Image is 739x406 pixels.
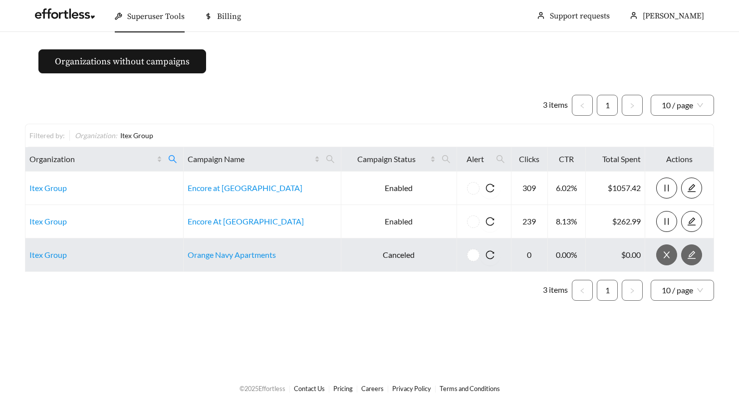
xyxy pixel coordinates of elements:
[127,11,185,21] span: Superuser Tools
[579,288,585,294] span: left
[480,250,500,259] span: reload
[217,11,241,21] span: Billing
[341,238,457,272] td: Canceled
[188,153,313,165] span: Campaign Name
[326,155,335,164] span: search
[550,11,610,21] a: Support requests
[442,155,451,164] span: search
[480,178,500,199] button: reload
[29,250,67,259] a: Itex Group
[511,172,548,205] td: 309
[651,95,714,116] div: Page Size
[188,216,304,226] a: Encore At [GEOGRAPHIC_DATA]
[597,95,618,116] li: 1
[480,184,500,193] span: reload
[662,95,703,115] span: 10 / page
[341,172,457,205] td: Enabled
[643,11,704,21] span: [PERSON_NAME]
[29,130,69,141] div: Filtered by:
[543,95,568,116] li: 3 items
[645,147,714,172] th: Actions
[188,183,302,193] a: Encore at [GEOGRAPHIC_DATA]
[572,280,593,301] li: Previous Page
[29,216,67,226] a: Itex Group
[511,147,548,172] th: Clicks
[681,244,702,265] button: edit
[622,95,643,116] button: right
[438,151,455,167] span: search
[392,385,431,393] a: Privacy Policy
[622,280,643,301] li: Next Page
[294,385,325,393] a: Contact Us
[240,385,285,393] span: © 2025 Effortless
[622,95,643,116] li: Next Page
[440,385,500,393] a: Terms and Conditions
[168,155,177,164] span: search
[55,55,190,68] span: Organizations without campaigns
[681,211,702,232] button: edit
[492,151,509,167] span: search
[586,205,645,238] td: $262.99
[120,131,153,140] span: Itex Group
[597,280,618,301] li: 1
[164,151,181,167] span: search
[345,153,428,165] span: Campaign Status
[622,280,643,301] button: right
[341,205,457,238] td: Enabled
[543,280,568,301] li: 3 items
[461,153,490,165] span: Alert
[188,250,276,259] a: Orange Navy Apartments
[322,151,339,167] span: search
[681,178,702,199] button: edit
[586,172,645,205] td: $1057.42
[681,250,702,259] a: edit
[629,288,635,294] span: right
[586,147,645,172] th: Total Spent
[511,205,548,238] td: 239
[480,217,500,226] span: reload
[572,95,593,116] li: Previous Page
[597,95,617,115] a: 1
[597,280,617,300] a: 1
[681,216,702,226] a: edit
[548,238,586,272] td: 0.00%
[496,155,505,164] span: search
[572,95,593,116] button: left
[656,178,677,199] button: pause
[361,385,384,393] a: Careers
[480,211,500,232] button: reload
[579,103,585,109] span: left
[681,183,702,193] a: edit
[38,49,206,73] button: Organizations without campaigns
[548,147,586,172] th: CTR
[548,172,586,205] td: 6.02%
[656,211,677,232] button: pause
[511,238,548,272] td: 0
[29,183,67,193] a: Itex Group
[682,184,702,193] span: edit
[662,280,703,300] span: 10 / page
[586,238,645,272] td: $0.00
[29,153,155,165] span: Organization
[572,280,593,301] button: left
[682,217,702,226] span: edit
[651,280,714,301] div: Page Size
[548,205,586,238] td: 8.13%
[333,385,353,393] a: Pricing
[629,103,635,109] span: right
[657,184,677,193] span: pause
[75,131,117,140] span: Organization :
[480,244,500,265] button: reload
[657,217,677,226] span: pause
